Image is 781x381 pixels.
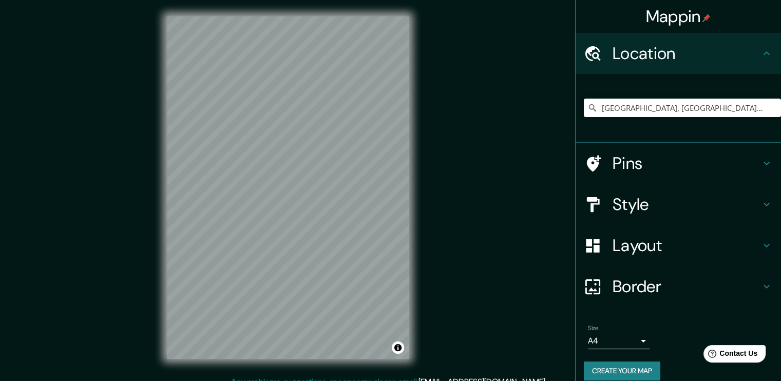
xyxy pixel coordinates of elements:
[588,324,599,333] label: Size
[613,276,760,297] h4: Border
[576,266,781,307] div: Border
[584,99,781,117] input: Pick your city or area
[613,153,760,174] h4: Pins
[576,184,781,225] div: Style
[613,235,760,256] h4: Layout
[392,341,404,354] button: Toggle attribution
[646,6,711,27] h4: Mappin
[613,194,760,215] h4: Style
[576,33,781,74] div: Location
[702,14,711,22] img: pin-icon.png
[576,143,781,184] div: Pins
[613,43,760,64] h4: Location
[690,341,770,370] iframe: Help widget launcher
[584,361,660,380] button: Create your map
[576,225,781,266] div: Layout
[588,333,650,349] div: A4
[167,16,409,359] canvas: Map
